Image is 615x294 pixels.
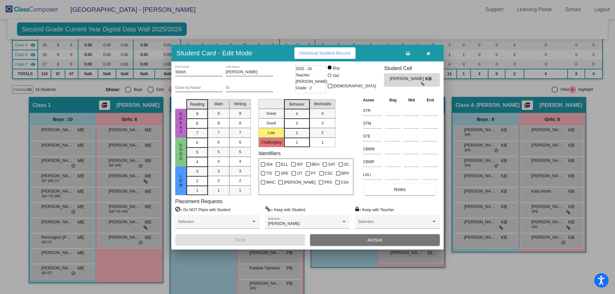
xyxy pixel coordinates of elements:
span: 3 [217,168,220,174]
span: Notes [394,187,406,192]
span: 7 [217,130,220,136]
span: 4 [217,159,220,164]
button: Notes [365,184,435,195]
button: Historical Student Record [294,47,356,59]
span: Good [178,143,184,161]
span: OT [297,170,302,177]
span: Math [214,101,223,107]
label: = Keep with Student: [265,206,306,213]
input: assessment [363,131,382,141]
span: BPP [341,170,349,177]
span: 9 [196,111,198,117]
span: Save [234,237,246,242]
span: 9 [239,111,241,116]
span: SPE [281,170,288,177]
label: = Keep with Teacher: [355,206,395,213]
span: 2025 - 26 [296,66,312,72]
span: 6 [217,139,220,145]
span: 8 [196,121,198,126]
span: 4 [196,159,198,165]
span: 5 [239,149,241,155]
span: 1 [217,187,220,193]
span: 1 [296,139,298,145]
span: 1 [239,187,241,193]
div: Girl [333,73,339,79]
span: 9 [217,111,220,116]
span: 1 [196,187,198,193]
div: Boy [333,65,340,71]
span: Workskills [314,101,331,107]
span: ELL [281,161,288,168]
span: [PERSON_NAME] [268,221,300,226]
span: IEP [297,161,303,168]
span: 2 [321,130,324,136]
label: Identifiers [258,150,281,156]
span: PT [311,170,316,177]
label: Placement Requests [175,198,223,204]
span: Reading [190,101,204,107]
button: Archive [310,234,440,246]
span: Historical Student Record [299,51,350,56]
span: Teacher: [PERSON_NAME] [296,72,327,85]
input: assessment [363,170,382,179]
span: 2 [217,178,220,184]
span: [DEMOGRAPHIC_DATA] [333,82,376,90]
input: assessment [363,119,382,128]
span: 7 [196,130,198,136]
h3: Student Card - Edit Mode [176,49,252,57]
span: 3 [239,168,241,174]
span: 4 [321,111,324,116]
span: PRS [324,179,332,186]
span: 4 [239,159,241,164]
span: 2 [239,178,241,184]
input: assessment [363,157,382,167]
span: SAT [328,161,335,168]
span: Writing [234,101,246,107]
span: 5 [217,149,220,155]
span: 3 [196,169,198,174]
label: = Do NOT Place with Student: [175,206,231,213]
span: CSA [341,179,349,186]
span: 3 [321,120,324,126]
span: 8 [239,120,241,126]
span: WHC [266,179,275,186]
span: SC [344,161,349,168]
h3: Student Cell [384,65,440,71]
span: CSC [325,170,333,177]
span: Low [178,174,184,187]
span: 2 [296,130,298,136]
th: Beg [383,97,402,104]
span: 8 [217,120,220,126]
span: Great [178,112,184,134]
span: [PERSON_NAME] [284,179,316,186]
span: [PERSON_NAME] [389,75,425,82]
span: 2 [196,178,198,184]
span: 7 [239,130,241,136]
span: 3 [296,121,298,126]
th: Mid [402,97,421,104]
span: 504 [266,161,273,168]
span: 5 [196,149,198,155]
span: KB [425,75,434,82]
span: TIS [266,170,272,177]
span: Archive [367,237,382,242]
input: assessment [363,106,382,115]
span: Behavior [289,101,304,107]
th: End [421,97,440,104]
button: Save [175,234,305,246]
span: 1 [321,139,324,145]
span: 6 [239,139,241,145]
th: Asses [361,97,383,104]
span: 4 [296,111,298,117]
span: Grade : 2 [296,85,312,91]
span: BEH [312,161,320,168]
input: goes by name [175,86,223,90]
input: assessment [363,144,382,154]
span: 6 [196,140,198,146]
